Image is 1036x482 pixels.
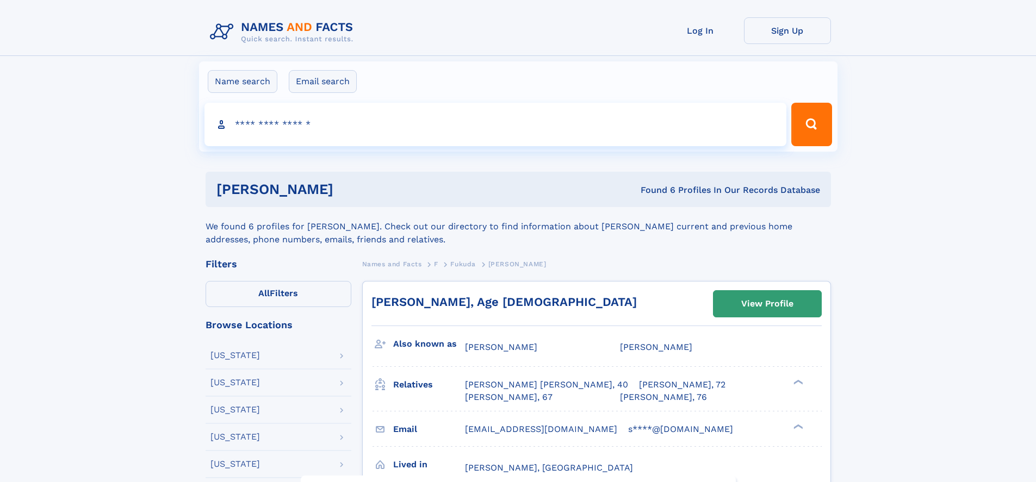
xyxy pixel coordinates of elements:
[362,257,422,271] a: Names and Facts
[791,423,804,430] div: ❯
[206,281,351,307] label: Filters
[639,379,725,391] a: [PERSON_NAME], 72
[620,342,692,352] span: [PERSON_NAME]
[208,70,277,93] label: Name search
[393,375,465,394] h3: Relatives
[206,207,831,246] div: We found 6 profiles for [PERSON_NAME]. Check out our directory to find information about [PERSON_...
[450,260,476,268] span: Fukuda
[714,291,821,317] a: View Profile
[204,103,787,146] input: search input
[657,17,744,44] a: Log In
[210,351,260,360] div: [US_STATE]
[434,260,438,268] span: F
[210,460,260,468] div: [US_STATE]
[744,17,831,44] a: Sign Up
[289,70,357,93] label: Email search
[620,391,707,403] a: [PERSON_NAME], 76
[434,257,438,271] a: F
[465,424,617,434] span: [EMAIL_ADDRESS][DOMAIN_NAME]
[465,379,628,391] a: [PERSON_NAME] [PERSON_NAME], 40
[216,183,487,196] h1: [PERSON_NAME]
[258,288,270,298] span: All
[393,335,465,353] h3: Also known as
[371,295,637,309] a: [PERSON_NAME], Age [DEMOGRAPHIC_DATA]
[487,184,820,196] div: Found 6 Profiles In Our Records Database
[465,462,633,473] span: [PERSON_NAME], [GEOGRAPHIC_DATA]
[465,391,553,403] a: [PERSON_NAME], 67
[488,260,547,268] span: [PERSON_NAME]
[206,320,351,330] div: Browse Locations
[206,17,362,47] img: Logo Names and Facts
[210,378,260,387] div: [US_STATE]
[393,455,465,474] h3: Lived in
[791,379,804,386] div: ❯
[791,103,832,146] button: Search Button
[741,291,793,316] div: View Profile
[206,259,351,269] div: Filters
[210,405,260,414] div: [US_STATE]
[465,342,537,352] span: [PERSON_NAME]
[393,420,465,439] h3: Email
[450,257,476,271] a: Fukuda
[210,433,260,441] div: [US_STATE]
